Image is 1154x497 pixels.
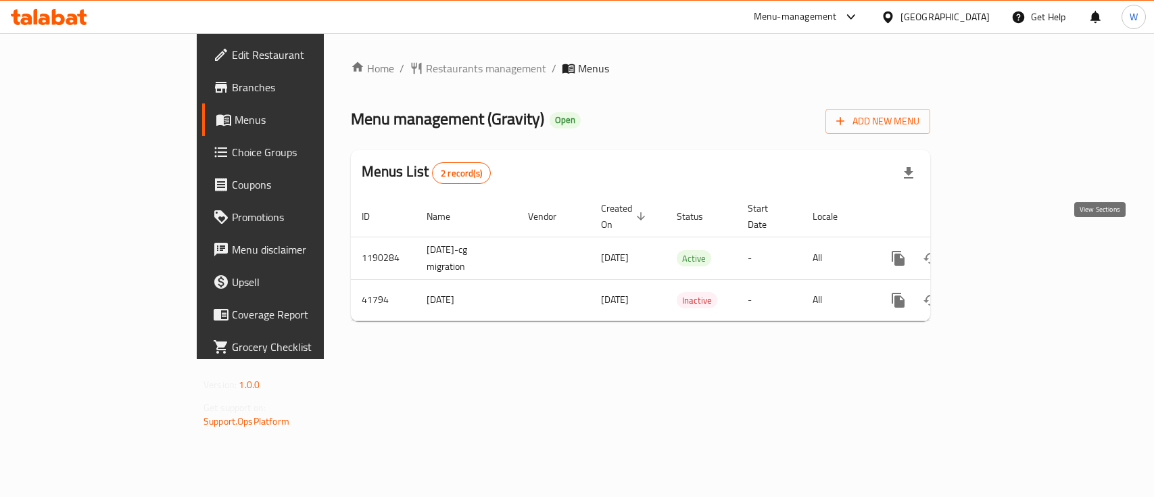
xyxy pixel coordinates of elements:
li: / [552,60,556,76]
td: [DATE]-cg migration [416,237,517,279]
span: Version: [203,376,237,394]
button: Change Status [915,284,947,316]
span: Vendor [528,208,574,224]
table: enhanced table [351,196,1023,321]
li: / [400,60,404,76]
button: Change Status [915,242,947,275]
td: - [737,279,802,321]
a: Branches [202,71,389,103]
span: Menus [578,60,609,76]
td: All [802,279,871,321]
button: Add New Menu [825,109,930,134]
button: more [882,284,915,316]
td: [DATE] [416,279,517,321]
th: Actions [871,196,1023,237]
span: Menus [235,112,379,128]
span: [DATE] [601,291,629,308]
span: Open [550,114,581,126]
span: Start Date [748,200,786,233]
a: Restaurants management [410,60,546,76]
span: 1.0.0 [239,376,260,394]
span: Restaurants management [426,60,546,76]
a: Coverage Report [202,298,389,331]
div: Open [550,112,581,128]
span: [DATE] [601,249,629,266]
span: Status [677,208,721,224]
span: ID [362,208,387,224]
span: Choice Groups [232,144,379,160]
nav: breadcrumb [351,60,930,76]
h2: Menus List [362,162,491,184]
a: Upsell [202,266,389,298]
span: 2 record(s) [433,167,490,180]
span: Menu management ( Gravity ) [351,103,544,134]
div: Active [677,250,711,266]
span: Locale [813,208,855,224]
a: Promotions [202,201,389,233]
span: Add New Menu [836,113,919,130]
div: Menu-management [754,9,837,25]
span: Get support on: [203,399,266,417]
a: Support.OpsPlatform [203,412,289,430]
a: Menus [202,103,389,136]
button: more [882,242,915,275]
span: Inactive [677,293,717,308]
span: Upsell [232,274,379,290]
span: Created On [601,200,650,233]
span: Coupons [232,176,379,193]
span: Active [677,251,711,266]
span: Coverage Report [232,306,379,323]
span: Branches [232,79,379,95]
a: Menu disclaimer [202,233,389,266]
span: W [1130,9,1138,24]
div: Inactive [677,292,717,308]
span: Name [427,208,468,224]
span: Edit Restaurant [232,47,379,63]
span: Grocery Checklist [232,339,379,355]
div: Total records count [432,162,491,184]
a: Coupons [202,168,389,201]
a: Grocery Checklist [202,331,389,363]
div: [GEOGRAPHIC_DATA] [900,9,990,24]
a: Choice Groups [202,136,389,168]
a: Edit Restaurant [202,39,389,71]
td: All [802,237,871,279]
span: Promotions [232,209,379,225]
div: Export file [892,157,925,189]
span: Menu disclaimer [232,241,379,258]
td: - [737,237,802,279]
